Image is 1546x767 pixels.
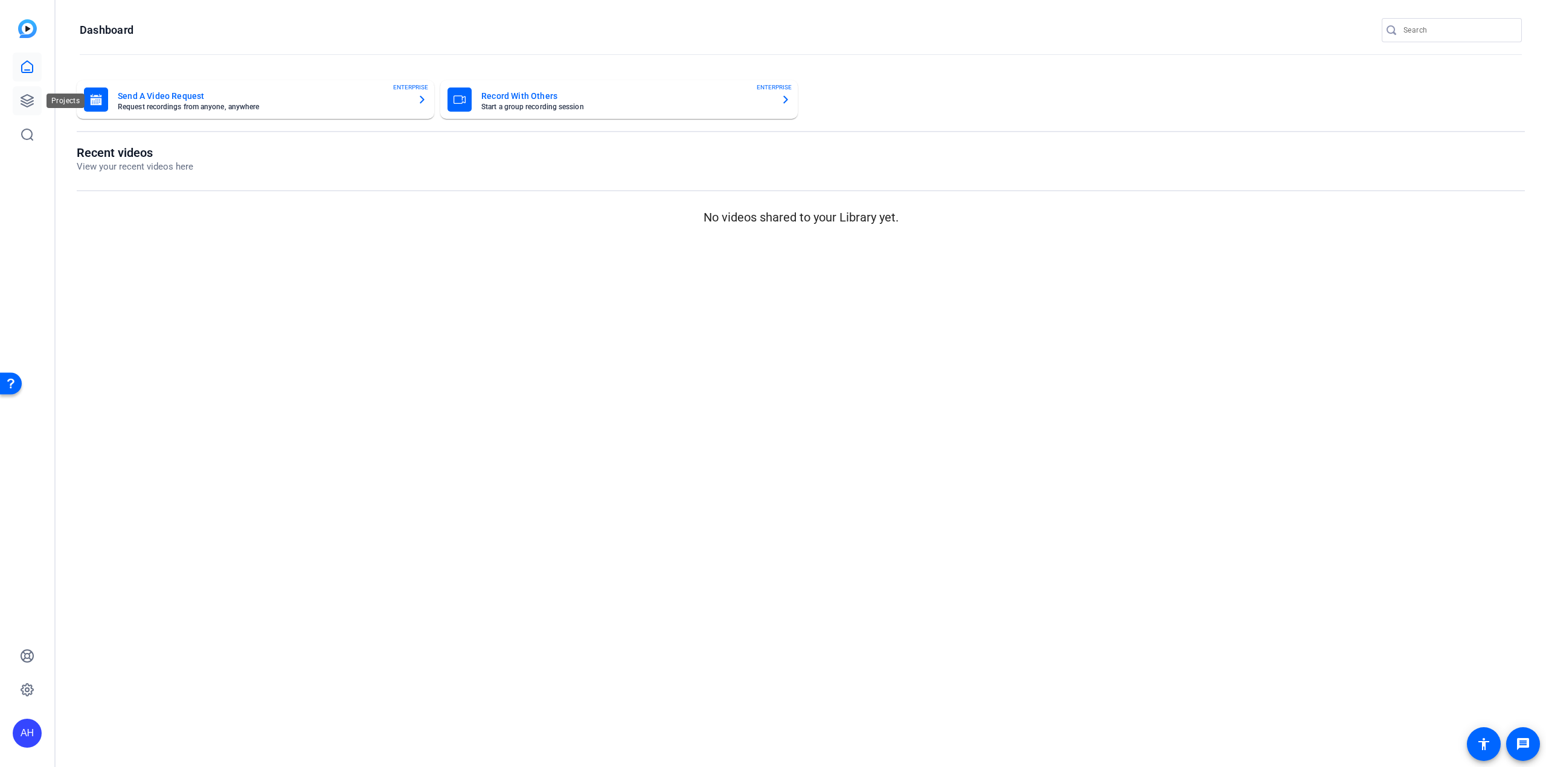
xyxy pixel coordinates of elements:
mat-card-subtitle: Request recordings from anyone, anywhere [118,103,408,110]
mat-card-title: Send A Video Request [118,89,408,103]
mat-icon: message [1516,737,1530,751]
button: Record With OthersStart a group recording sessionENTERPRISE [440,80,798,119]
span: ENTERPRISE [757,83,792,92]
div: AH [13,719,42,748]
p: No videos shared to your Library yet. [77,208,1525,226]
button: Send A Video RequestRequest recordings from anyone, anywhereENTERPRISE [77,80,434,119]
h1: Dashboard [80,23,133,37]
span: ENTERPRISE [393,83,428,92]
mat-card-title: Record With Others [481,89,771,103]
p: View your recent videos here [77,160,193,174]
h1: Recent videos [77,145,193,160]
div: Projects [47,94,85,108]
mat-card-subtitle: Start a group recording session [481,103,771,110]
input: Search [1403,23,1512,37]
mat-icon: accessibility [1477,737,1491,751]
img: blue-gradient.svg [18,19,37,38]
